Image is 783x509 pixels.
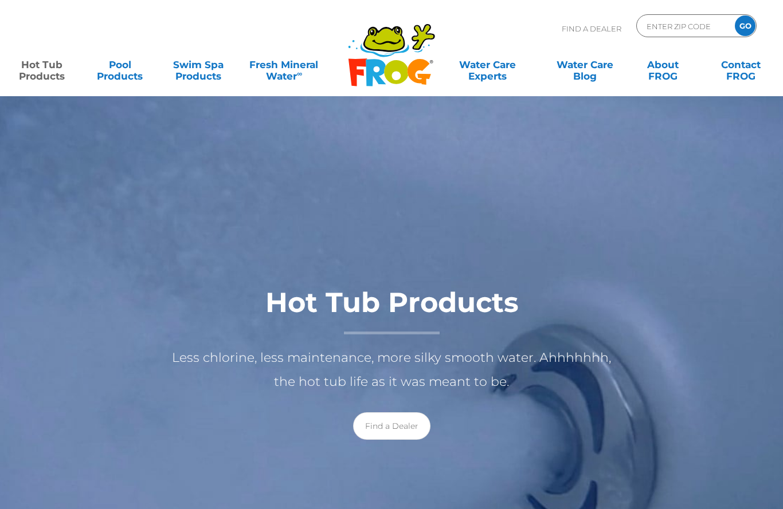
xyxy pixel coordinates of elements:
[297,69,302,78] sup: ∞
[645,18,723,34] input: Zip Code Form
[89,53,150,76] a: PoolProducts
[438,53,537,76] a: Water CareExperts
[162,287,621,334] h1: Hot Tub Products
[633,53,694,76] a: AboutFROG
[735,15,755,36] input: GO
[554,53,615,76] a: Water CareBlog
[168,53,229,76] a: Swim SpaProducts
[562,14,621,43] p: Find A Dealer
[162,346,621,394] p: Less chlorine, less maintenance, more silky smooth water. Ahhhhhhh, the hot tub life as it was me...
[711,53,772,76] a: ContactFROG
[246,53,322,76] a: Fresh MineralWater∞
[353,412,430,440] a: Find a Dealer
[11,53,72,76] a: Hot TubProducts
